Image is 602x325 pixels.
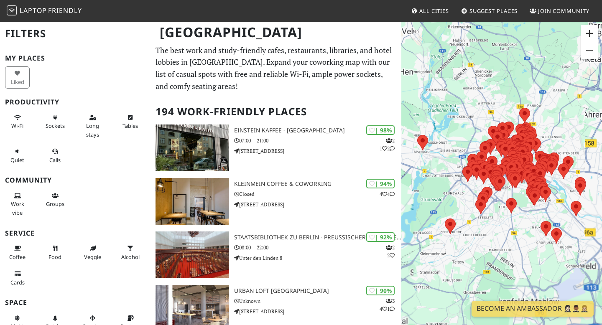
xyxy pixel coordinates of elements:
h3: Service [5,229,145,237]
div: | 98% [366,125,395,135]
button: Zoom out [581,42,598,59]
p: Unknown [234,297,401,305]
a: Staatsbibliothek zu Berlin - Preußischer Kulturbesitz | 92% 22 Staatsbibliothek zu Berlin - Preuß... [150,231,401,278]
button: Food [43,241,67,264]
a: LaptopFriendly LaptopFriendly [7,4,82,18]
span: Group tables [46,200,64,208]
p: 4 4 [380,190,395,198]
a: Join Community [526,3,593,18]
span: Food [48,253,61,261]
button: Cards [5,267,30,289]
h1: [GEOGRAPHIC_DATA] [153,21,400,44]
span: People working [11,200,24,216]
img: Einstein Kaffee - Charlottenburg [156,124,229,171]
h2: Filters [5,21,145,46]
span: Credit cards [10,279,25,286]
span: Friendly [48,6,82,15]
a: All Cities [408,3,452,18]
button: Calls [43,145,67,167]
span: Veggie [84,253,101,261]
span: Power sockets [46,122,65,129]
span: Quiet [10,156,24,164]
img: Staatsbibliothek zu Berlin - Preußischer Kulturbesitz [156,231,229,278]
div: | 94% [366,179,395,188]
button: Coffee [5,241,30,264]
span: Stable Wi-Fi [11,122,23,129]
h3: Einstein Kaffee - [GEOGRAPHIC_DATA] [234,127,401,134]
span: Laptop [20,6,47,15]
p: Closed [234,190,401,198]
h3: URBAN LOFT [GEOGRAPHIC_DATA] [234,287,401,295]
button: Groups [43,189,67,211]
button: Long stays [80,111,105,141]
p: 08:00 – 22:00 [234,244,401,251]
p: [STREET_ADDRESS] [234,147,401,155]
span: Video/audio calls [49,156,61,164]
h3: Community [5,176,145,184]
span: Coffee [9,253,26,261]
span: Alcohol [121,253,140,261]
p: Unter den Linden 8 [234,254,401,262]
p: 07:00 – 21:00 [234,137,401,145]
p: 3 4 1 [380,297,395,313]
h3: Productivity [5,98,145,106]
span: Suggest Places [469,7,518,15]
button: Sockets [43,111,67,133]
p: [STREET_ADDRESS] [234,307,401,315]
div: | 92% [366,232,395,242]
button: Quiet [5,145,30,167]
button: Veggie [80,241,105,264]
img: KleinMein Coffee & Coworking [156,178,229,225]
a: Suggest Places [458,3,521,18]
button: Work vibe [5,189,30,219]
p: [STREET_ADDRESS] [234,201,401,208]
h3: KleinMein Coffee & Coworking [234,180,401,188]
h3: Space [5,299,145,307]
button: Tables [118,111,143,133]
h3: My Places [5,54,145,62]
a: Become an Ambassador 🤵🏻‍♀️🤵🏾‍♂️🤵🏼‍♀️ [472,301,594,317]
a: KleinMein Coffee & Coworking | 94% 44 KleinMein Coffee & Coworking Closed [STREET_ADDRESS] [150,178,401,225]
button: Wi-Fi [5,111,30,133]
h3: Staatsbibliothek zu Berlin - Preußischer Kulturbesitz [234,234,401,241]
a: Einstein Kaffee - Charlottenburg | 98% 212 Einstein Kaffee - [GEOGRAPHIC_DATA] 07:00 – 21:00 [STR... [150,124,401,171]
span: Work-friendly tables [122,122,138,129]
p: The best work and study-friendly cafes, restaurants, libraries, and hotel lobbies in [GEOGRAPHIC_... [156,44,396,92]
img: LaptopFriendly [7,5,17,15]
button: Alcohol [118,241,143,264]
span: All Cities [419,7,449,15]
p: 2 2 [386,244,395,259]
span: Long stays [86,122,99,138]
h2: 194 Work-Friendly Places [156,99,396,124]
span: Join Community [538,7,589,15]
div: | 90% [366,286,395,295]
button: Zoom in [581,25,598,42]
p: 2 1 2 [380,137,395,152]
